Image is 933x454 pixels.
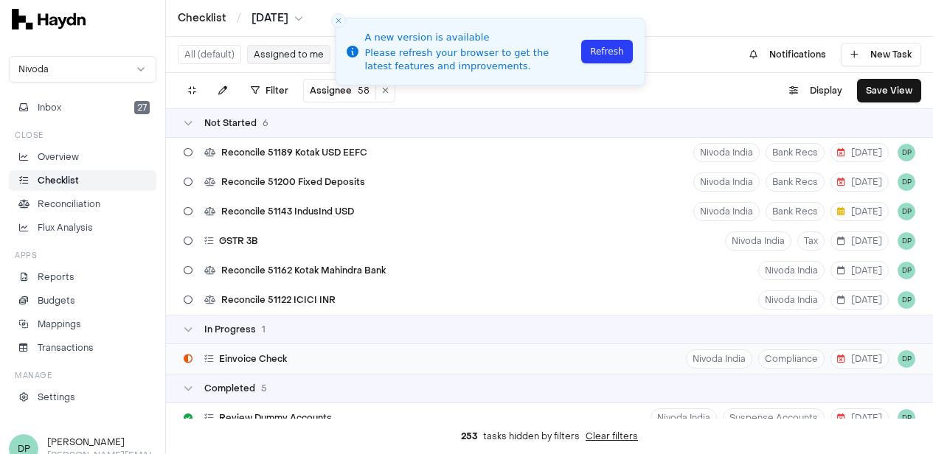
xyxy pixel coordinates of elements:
[365,30,578,45] div: A new version is available
[178,11,226,26] a: Checklist
[693,172,760,192] button: Nivoda India
[252,11,303,26] button: [DATE]
[830,408,889,427] button: [DATE]
[221,294,336,306] span: Reconcile 51122 ICICI INR
[723,408,825,427] button: Suspense Accounts
[263,117,268,129] span: 6
[758,290,825,310] button: Nivoda India
[12,9,86,29] img: svg+xml,%3c
[15,130,44,141] h3: Close
[9,290,156,311] a: Budgets
[898,262,915,279] button: DP
[38,221,93,234] p: Flux Analysis
[693,143,760,162] button: Nivoda India
[837,206,882,217] span: [DATE]
[898,350,915,368] button: DP
[221,176,365,188] span: Reconcile 51200 Fixed Deposits
[242,79,297,102] button: Filter
[758,261,825,280] button: Nivoda India
[221,147,367,158] span: Reconcile 51189 Kotak USD EEFC
[15,250,37,261] h3: Apps
[204,324,256,335] span: In Progress
[898,232,915,250] button: DP
[837,235,882,247] span: [DATE]
[38,391,75,404] p: Settings
[221,265,386,276] span: Reconcile 51162 Kotak Mahindra Bank
[219,235,258,247] span: GSTR 3B
[331,13,346,28] button: Close toast
[841,43,921,66] button: New Task
[261,383,267,394] span: 5
[221,206,354,217] span: Reconcile 51143 IndusInd USD
[304,82,376,99] button: Assignee58
[9,338,156,358] a: Transactions
[262,324,266,335] span: 1
[857,79,921,102] button: Save View
[686,349,752,369] button: Nivoda India
[38,341,94,355] p: Transactions
[830,231,889,251] button: [DATE]
[766,143,825,162] button: Bank Recs
[898,203,915,220] button: DP
[9,194,156,214] a: Reconciliation
[586,430,638,442] button: Clear filters
[204,383,255,394] span: Completed
[38,318,81,331] p: Mappings
[38,101,61,114] span: Inbox
[38,150,79,164] p: Overview
[9,170,156,191] a: Checklist
[797,231,825,251] button: Tax
[830,261,889,280] button: [DATE]
[740,43,835,66] button: Notifications
[898,291,915,309] button: DP
[898,409,915,427] button: DP
[38,294,75,307] p: Budgets
[830,143,889,162] button: [DATE]
[758,349,825,369] button: Compliance
[830,349,889,369] button: [DATE]
[15,370,52,381] h3: Manage
[38,174,79,187] p: Checklist
[365,46,578,73] div: Please refresh your browser to get the latest features and improvements.
[837,176,882,188] span: [DATE]
[651,408,717,427] button: Nivoda India
[766,172,825,192] button: Bank Recs
[47,436,156,449] h3: [PERSON_NAME]
[693,202,760,221] button: Nivoda India
[219,353,287,365] span: Einvoice Check
[9,267,156,287] a: Reports
[9,217,156,238] a: Flux Analysis
[830,202,889,221] button: [DATE]
[898,144,915,161] span: DP
[178,45,241,64] button: All (default)
[310,85,352,97] span: Assignee
[898,173,915,191] button: DP
[837,147,882,158] span: [DATE]
[461,430,477,442] span: 253
[581,40,632,63] button: Refresh
[837,353,882,365] span: [DATE]
[38,270,74,284] p: Reports
[38,198,100,211] p: Reconciliation
[830,290,889,310] button: [DATE]
[234,10,244,25] span: /
[204,117,257,129] span: Not Started
[837,412,882,424] span: [DATE]
[219,412,332,424] span: Review Dummy Accounts
[837,265,882,276] span: [DATE]
[9,387,156,408] a: Settings
[837,294,882,306] span: [DATE]
[9,147,156,167] a: Overview
[252,11,288,26] span: [DATE]
[725,231,791,251] button: Nivoda India
[780,79,851,102] button: Display
[178,11,303,26] nav: breadcrumb
[9,314,156,335] a: Mappings
[830,172,889,192] button: [DATE]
